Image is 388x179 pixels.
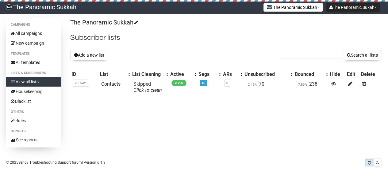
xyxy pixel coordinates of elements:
[6,96,61,106] a: Blacklist
[70,19,137,26] a: The Panoramic Sukkah
[73,80,89,87] span: vPDww..
[244,71,287,77] div: Unsubscribed
[330,71,344,77] div: Hide
[6,116,61,125] a: Rules
[70,70,99,79] th: ID: No sort applied, sorting is disabled
[133,81,162,93] span: Skipped
[6,4,12,10] img: fe5bb5f00fcc40428139b6a6189290f6
[6,135,61,145] a: See reports
[197,70,222,79] th: Segs: No sort applied, activate to apply an ascending sort
[343,50,382,60] button: Search all lists
[296,81,309,88] span: 7.86%
[58,160,82,165] a: Support forum
[346,70,360,79] th: Edit: No sort applied, sorting is disabled
[6,28,61,38] a: All campaigns
[198,71,216,77] div: Segs
[361,71,381,77] div: Delete
[6,159,106,166] p: © 2025 | | | Version 6.1.3
[347,71,359,77] div: Edit
[326,3,380,12] button: The Panoramic Sukah
[6,58,61,67] a: All templates
[360,70,382,79] th: Delete: No sort applied, sorting is disabled
[99,70,131,79] th: List: No sort applied, activate to apply an ascending sort
[18,160,29,165] a: Sendy
[6,77,61,87] a: View all lists
[170,71,191,77] div: Active
[243,79,293,96] td: 70
[171,80,186,86] span: 2,790
[202,81,205,85] a: 16
[100,71,125,77] div: List
[131,70,169,79] th: List Cleaning: No sort applied, activate to apply an ascending sort
[6,87,61,96] a: Housekeeping
[71,71,98,77] div: ID
[223,71,237,77] div: ARs
[6,38,61,48] a: New campaign
[6,21,61,28] li: Campaigns
[133,87,162,93] a: Click to clean
[267,5,272,9] img: favicons
[6,69,61,77] li: Lists & subscribers
[295,71,323,77] div: Bounced
[70,50,108,60] button: Add a new list
[222,70,243,79] th: ARs: No sort applied, activate to apply an ascending sort
[263,3,323,12] button: The Panoramic Sukkah
[70,32,382,43] h2: Subscriber lists
[294,79,329,96] td: 238
[169,70,197,79] th: Active: No sort applied, activate to apply an ascending sort
[6,108,61,116] li: Others
[294,70,329,79] th: Bounced: No sort applied, activate to apply an ascending sort
[6,50,61,58] li: Templates
[329,70,345,79] th: Hide: No sort applied, sorting is disabled
[226,81,228,85] a: 0
[29,160,57,165] a: Troubleshooting
[6,128,61,135] li: Reports
[243,70,293,79] th: Unsubscribed: No sort applied, activate to apply an ascending sort
[132,71,163,77] div: List Cleaning
[101,81,121,87] a: Contacts
[246,81,259,88] span: 2.45%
